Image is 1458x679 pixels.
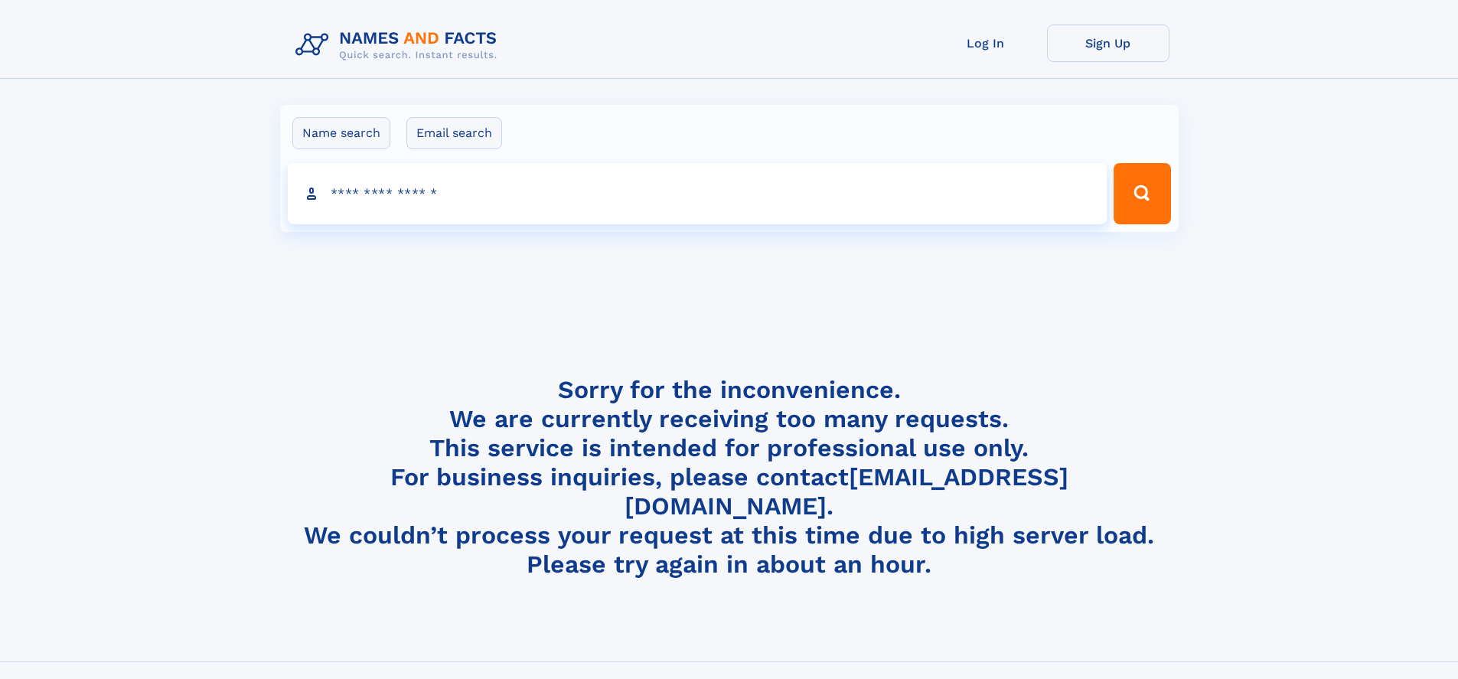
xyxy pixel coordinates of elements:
[625,462,1068,521] a: [EMAIL_ADDRESS][DOMAIN_NAME]
[292,117,390,149] label: Name search
[288,163,1107,224] input: search input
[406,117,502,149] label: Email search
[1047,24,1169,62] a: Sign Up
[1114,163,1170,224] button: Search Button
[925,24,1047,62] a: Log In
[289,375,1169,579] h4: Sorry for the inconvenience. We are currently receiving too many requests. This service is intend...
[289,24,510,66] img: Logo Names and Facts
